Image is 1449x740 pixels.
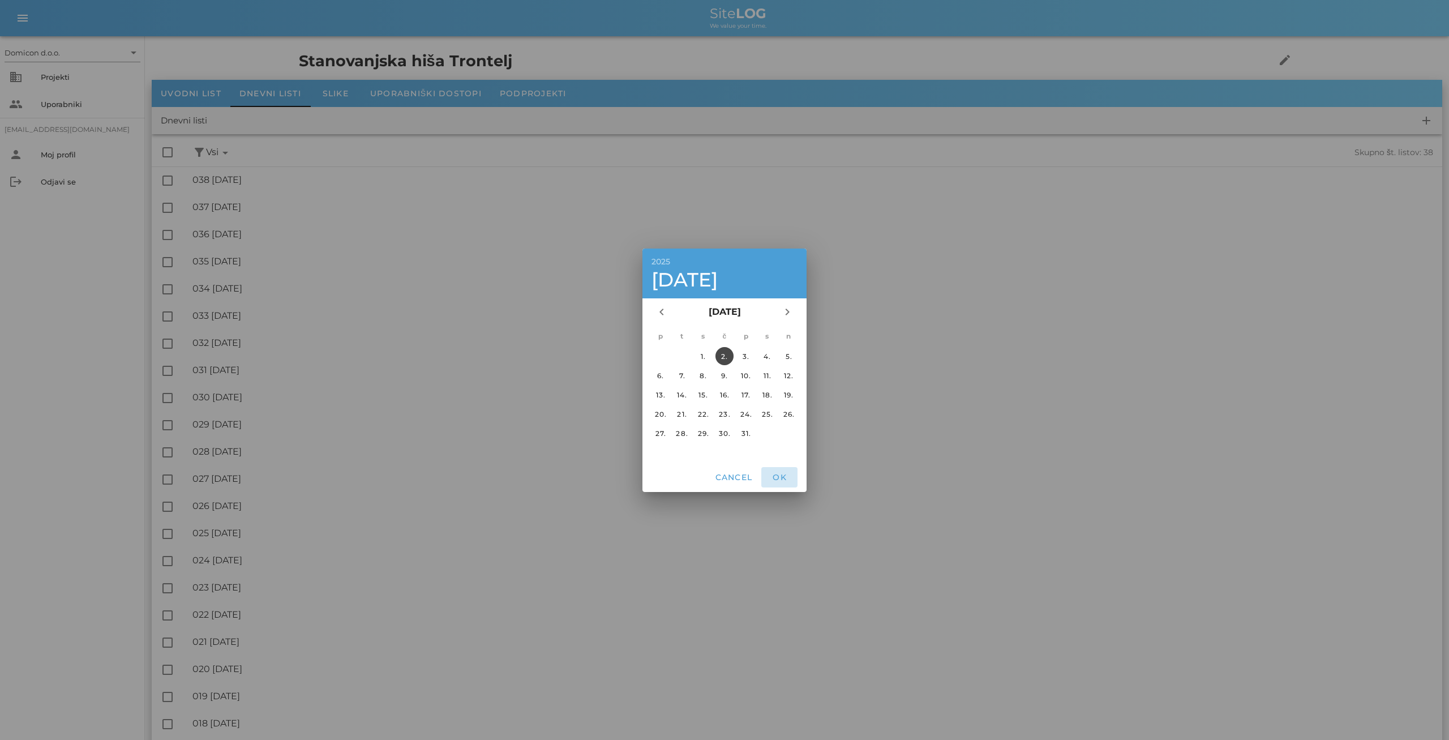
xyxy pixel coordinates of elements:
[737,409,755,418] div: 24.
[758,390,776,399] div: 18.
[758,352,776,360] div: 4.
[758,405,776,423] button: 25.
[673,371,691,379] div: 7.
[715,390,734,399] div: 16.
[655,305,668,319] i: chevron_left
[779,386,798,404] button: 19.
[672,327,692,346] th: t
[651,258,798,266] div: 2025
[715,424,734,442] button: 30.
[779,347,798,365] button: 5.
[715,366,734,384] button: 9.
[737,386,755,404] button: 17.
[737,352,755,360] div: 3.
[1287,618,1449,740] iframe: Chat Widget
[693,327,713,346] th: s
[737,424,755,442] button: 31.
[715,386,734,404] button: 16.
[651,366,670,384] button: 6.
[779,366,798,384] button: 12.
[673,429,691,437] div: 28.
[651,270,798,289] div: [DATE]
[714,472,752,482] span: Cancel
[694,424,712,442] button: 29.
[673,409,691,418] div: 21.
[651,302,672,322] button: Prejšnji mesec
[694,390,712,399] div: 15.
[694,366,712,384] button: 8.
[779,371,798,379] div: 12.
[694,386,712,404] button: 15.
[766,472,793,482] span: OK
[651,371,670,379] div: 6.
[715,371,734,379] div: 9.
[694,429,712,437] div: 29.
[1287,618,1449,740] div: Pripomoček za klepet
[758,371,776,379] div: 11.
[778,327,799,346] th: n
[673,424,691,442] button: 28.
[714,327,735,346] th: č
[757,327,778,346] th: s
[779,405,798,423] button: 26.
[715,347,734,365] button: 2.
[758,347,776,365] button: 4.
[737,429,755,437] div: 31.
[651,409,670,418] div: 20.
[779,352,798,360] div: 5.
[737,405,755,423] button: 24.
[694,409,712,418] div: 22.
[737,390,755,399] div: 17.
[673,366,691,384] button: 7.
[651,424,670,442] button: 27.
[737,371,755,379] div: 10.
[651,390,670,399] div: 13.
[758,409,776,418] div: 25.
[715,429,734,437] div: 30.
[736,327,756,346] th: p
[651,405,670,423] button: 20.
[694,371,712,379] div: 8.
[761,467,798,487] button: OK
[737,347,755,365] button: 3.
[715,352,734,360] div: 2.
[781,305,794,319] i: chevron_right
[651,429,670,437] div: 27.
[694,405,712,423] button: 22.
[694,352,712,360] div: 1.
[715,409,734,418] div: 23.
[673,405,691,423] button: 21.
[651,386,670,404] button: 13.
[673,390,691,399] div: 14.
[779,390,798,399] div: 19.
[779,409,798,418] div: 26.
[758,386,776,404] button: 18.
[737,366,755,384] button: 10.
[673,386,691,404] button: 14.
[650,327,671,346] th: p
[710,467,757,487] button: Cancel
[777,302,798,322] button: Naslednji mesec
[704,301,745,323] button: [DATE]
[715,405,734,423] button: 23.
[758,366,776,384] button: 11.
[694,347,712,365] button: 1.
